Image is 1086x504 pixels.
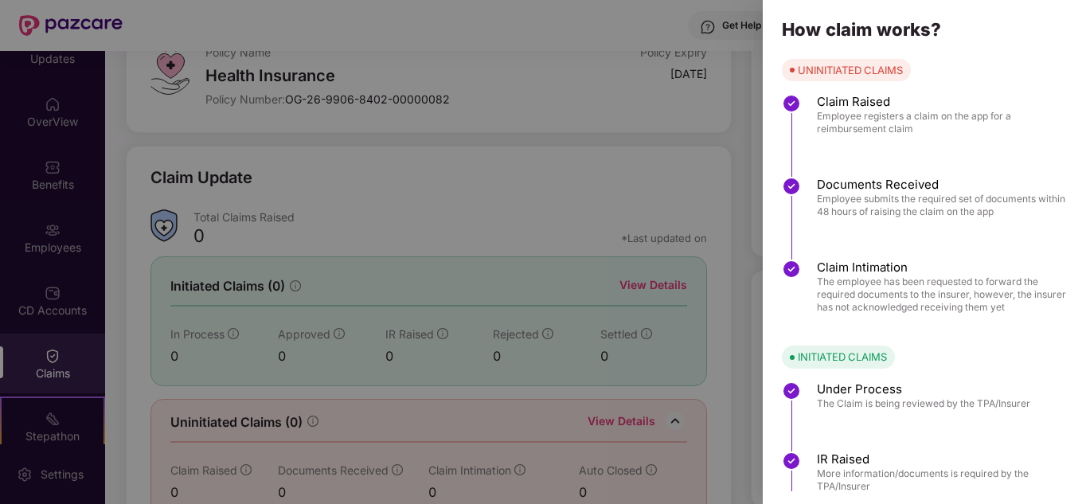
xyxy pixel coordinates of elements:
[817,260,1070,275] span: Claim Intimation
[817,381,1030,397] span: Under Process
[817,275,1070,314] span: The employee has been requested to forward the required documents to the insurer, however, the in...
[817,451,1070,467] span: IR Raised
[817,193,1070,218] span: Employee submits the required set of documents within 48 hours of raising the claim on the app
[782,381,801,400] img: svg+xml;base64,PHN2ZyBpZD0iU3RlcC1Eb25lLTMyeDMyIiB4bWxucz0iaHR0cDovL3d3dy53My5vcmcvMjAwMC9zdmciIH...
[782,94,801,113] img: svg+xml;base64,PHN2ZyBpZD0iU3RlcC1Eb25lLTMyeDMyIiB4bWxucz0iaHR0cDovL3d3dy53My5vcmcvMjAwMC9zdmciIH...
[782,21,1067,38] div: How claim works?
[817,177,1070,193] span: Documents Received
[817,94,1070,110] span: Claim Raised
[817,110,1070,135] span: Employee registers a claim on the app for a reimbursement claim
[798,62,903,78] div: UNINITIATED CLAIMS
[782,451,801,471] img: svg+xml;base64,PHN2ZyBpZD0iU3RlcC1Eb25lLTMyeDMyIiB4bWxucz0iaHR0cDovL3d3dy53My5vcmcvMjAwMC9zdmciIH...
[817,467,1070,493] span: More information/documents is required by the TPA/Insurer
[798,349,887,365] div: INITIATED CLAIMS
[782,260,801,279] img: svg+xml;base64,PHN2ZyBpZD0iU3RlcC1Eb25lLTMyeDMyIiB4bWxucz0iaHR0cDovL3d3dy53My5vcmcvMjAwMC9zdmciIH...
[782,177,801,196] img: svg+xml;base64,PHN2ZyBpZD0iU3RlcC1Eb25lLTMyeDMyIiB4bWxucz0iaHR0cDovL3d3dy53My5vcmcvMjAwMC9zdmciIH...
[817,397,1030,410] span: The Claim is being reviewed by the TPA/Insurer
